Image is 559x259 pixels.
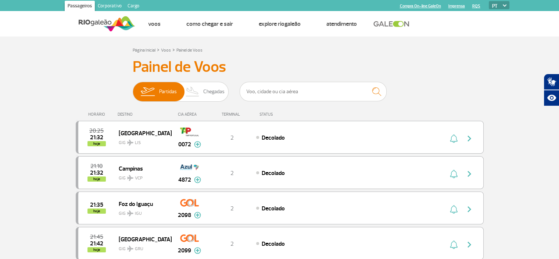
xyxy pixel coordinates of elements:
[87,141,106,146] span: hoje
[178,246,191,255] span: 2099
[448,4,465,8] a: Imprensa
[148,20,161,28] a: Voos
[186,20,233,28] a: Como chegar e sair
[450,240,458,249] img: sino-painel-voo.svg
[127,175,133,181] img: destiny_airplane.svg
[125,1,142,13] a: Cargo
[133,58,427,76] h3: Painel de Voos
[176,48,203,53] a: Painel de Voos
[182,82,204,101] img: slider-desembarque
[178,175,191,184] span: 4872
[119,128,166,138] span: [GEOGRAPHIC_DATA]
[119,136,166,146] span: GIG
[194,247,201,254] img: mais-info-painel-voo.svg
[90,164,103,169] span: 2025-09-25 21:10:00
[157,45,160,54] a: >
[194,176,201,183] img: mais-info-painel-voo.svg
[472,4,480,8] a: RQS
[119,242,166,252] span: GIG
[90,135,103,140] span: 2025-09-25 21:32:00
[135,175,143,182] span: VCP
[544,74,559,106] div: Plugin de acessibilidade da Hand Talk.
[262,205,285,212] span: Decolado
[171,112,208,117] div: CIA AÉREA
[127,140,133,146] img: destiny_airplane.svg
[136,82,159,101] img: slider-embarque
[194,212,201,218] img: mais-info-painel-voo.svg
[135,246,143,252] span: GRU
[133,48,155,53] a: Página Inicial
[90,234,103,239] span: 2025-09-25 21:45:00
[87,176,106,182] span: hoje
[240,82,387,101] input: Voo, cidade ou cia aérea
[135,210,142,217] span: IGU
[465,240,474,249] img: seta-direita-painel-voo.svg
[262,240,285,248] span: Decolado
[127,246,133,252] img: destiny_airplane.svg
[90,202,103,207] span: 2025-09-25 21:35:00
[159,82,177,101] span: Partidas
[90,170,103,175] span: 2025-09-25 21:32:00
[127,210,133,216] img: destiny_airplane.svg
[450,169,458,178] img: sino-painel-voo.svg
[172,45,175,54] a: >
[230,205,234,212] span: 2
[90,241,103,246] span: 2025-09-25 21:42:15
[203,82,225,101] span: Chegadas
[119,206,166,217] span: GIG
[78,112,118,117] div: HORÁRIO
[87,247,106,252] span: hoje
[118,112,171,117] div: DESTINO
[450,205,458,214] img: sino-painel-voo.svg
[194,141,201,148] img: mais-info-painel-voo.svg
[326,20,357,28] a: Atendimento
[119,234,166,244] span: [GEOGRAPHIC_DATA]
[465,169,474,178] img: seta-direita-painel-voo.svg
[544,90,559,106] button: Abrir recursos assistivos.
[95,1,125,13] a: Corporativo
[262,134,285,141] span: Decolado
[178,211,191,220] span: 2098
[262,169,285,177] span: Decolado
[230,134,234,141] span: 2
[119,171,166,182] span: GIG
[89,128,104,133] span: 2025-09-25 20:25:00
[230,169,234,177] span: 2
[230,240,234,248] span: 2
[208,112,256,117] div: TERMINAL
[119,199,166,209] span: Foz do Iguaçu
[178,140,191,149] span: 0072
[544,74,559,90] button: Abrir tradutor de língua de sinais.
[465,134,474,143] img: seta-direita-painel-voo.svg
[135,140,141,146] span: LIS
[256,112,316,117] div: STATUS
[119,164,166,173] span: Campinas
[465,205,474,214] img: seta-direita-painel-voo.svg
[400,4,441,8] a: Compra On-line GaleOn
[450,134,458,143] img: sino-painel-voo.svg
[161,48,171,53] a: Voos
[87,209,106,214] span: hoje
[65,1,95,13] a: Passageiros
[259,20,301,28] a: Explore RIOgaleão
